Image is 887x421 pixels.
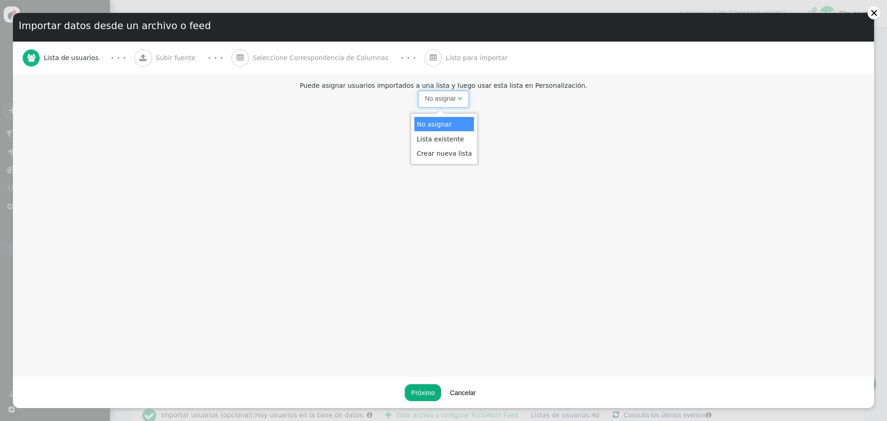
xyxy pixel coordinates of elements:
[417,135,464,142] font: Lista existente
[208,53,223,63] font: · · ·
[411,389,435,397] font: Próximo
[430,54,437,61] font: 
[134,42,231,74] a:  Subir fuente · · ·
[450,389,476,397] font: Cancelar
[231,42,425,74] a:  Seleccione Correspondencia de Columnas · · ·
[300,82,588,89] font: Puede asignar usuarios importados a una lista y luego usar esta lista en Personalización.
[253,54,389,61] font: Seleccione Correspondencia de Columnas
[19,20,211,31] font: Importar datos desde un archivo o feed
[111,53,126,63] font: · · ·
[446,54,508,61] font: Listo para importar
[27,54,36,61] font: 
[458,95,462,102] font: 
[425,95,456,102] font: No asignar
[443,384,482,401] button: Cancelar
[417,150,472,157] font: Crear nueva lista
[405,384,441,401] button: Próximo
[140,54,147,61] font: 
[237,54,244,61] font: 
[425,42,529,74] a:  Listo para importar
[156,54,195,61] font: Subir fuente
[401,53,416,63] font: · · ·
[23,42,134,74] a:  Lista de usuarios · · ·
[417,120,451,128] font: No asignar
[44,54,99,61] font: Lista de usuarios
